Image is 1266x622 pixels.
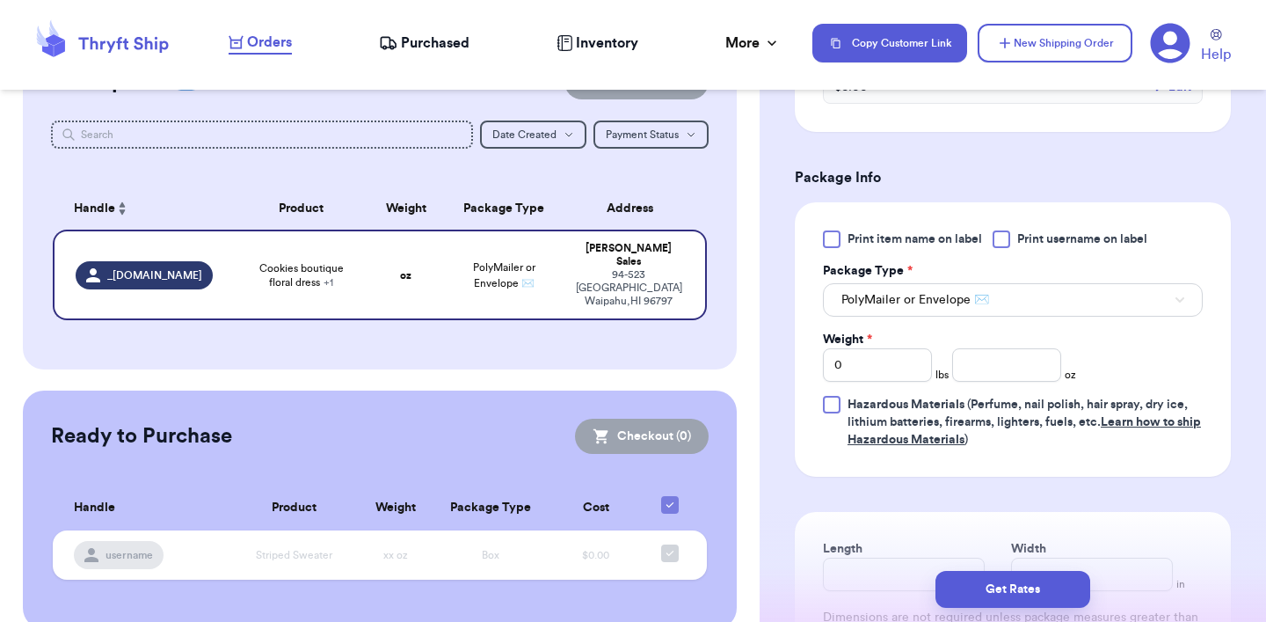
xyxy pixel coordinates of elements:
span: Handle [74,200,115,218]
th: Package Type [433,486,548,531]
a: Orders [229,32,292,55]
h2: Ready to Purchase [51,422,232,450]
span: Date Created [492,129,557,140]
span: Cookies boutique floral dress [246,261,356,289]
span: PolyMailer or Envelope ✉️ [841,291,989,309]
button: Copy Customer Link [812,24,967,62]
button: Checkout (0) [575,419,709,454]
th: Product [230,486,358,531]
span: Purchased [401,33,469,54]
button: Payment Status [593,121,709,149]
div: More [725,33,781,54]
div: [PERSON_NAME] Sales [573,242,684,268]
span: Print username on label [1017,231,1147,248]
th: Weight [358,486,434,531]
label: Package Type [823,262,913,280]
button: Get Rates [935,571,1090,608]
button: Sort ascending [115,198,129,219]
span: Payment Status [606,129,679,140]
label: Length [823,540,862,558]
label: Weight [823,331,872,348]
input: Search [51,121,473,149]
th: Cost [548,486,643,531]
span: Box [482,550,499,560]
span: oz [1065,368,1076,382]
span: Hazardous Materials [848,399,964,411]
span: xx oz [383,550,408,560]
span: lbs [935,368,949,382]
button: New Shipping Order [978,24,1132,62]
a: Help [1201,29,1231,65]
span: _[DOMAIN_NAME] [107,268,202,282]
span: Handle [74,499,115,517]
a: Purchased [379,33,469,54]
th: Address [563,187,707,230]
label: Width [1011,540,1046,558]
th: Product [236,187,367,230]
button: Date Created [480,121,586,149]
span: PolyMailer or Envelope ✉️ [473,262,535,289]
th: Weight [367,187,445,230]
div: 94-523 [GEOGRAPHIC_DATA] Waipahu , HI 96797 [573,268,684,308]
a: Inventory [557,33,638,54]
span: Print item name on label [848,231,982,248]
span: Orders [247,32,292,53]
h3: Package Info [795,167,1231,188]
span: Help [1201,44,1231,65]
strong: oz [400,270,411,281]
span: (Perfume, nail polish, hair spray, dry ice, lithium batteries, firearms, lighters, fuels, etc. ) [848,399,1201,446]
th: Package Type [445,187,563,230]
button: PolyMailer or Envelope ✉️ [823,283,1203,317]
span: $0.00 [582,550,609,560]
span: Striped Sweater [256,550,332,560]
span: username [105,548,153,562]
span: Inventory [576,33,638,54]
span: + 1 [324,277,333,288]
